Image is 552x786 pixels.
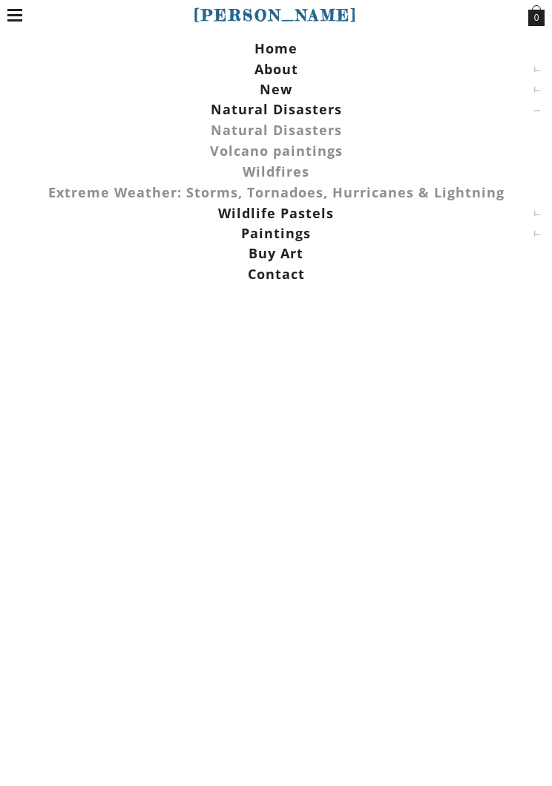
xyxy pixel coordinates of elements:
[7,243,545,263] a: Buy Art
[194,5,358,24] span: [PERSON_NAME]
[194,4,358,25] a: [PERSON_NAME]
[528,10,545,26] span: 0
[7,161,545,182] a: Wildfires
[210,142,343,160] span: Volcano paintings
[7,182,545,203] a: Extreme Weather: Storms, Tornadoes, Hurricanes & Lightning
[7,99,545,119] a: Natural Disasters
[7,38,545,59] a: Home
[243,163,309,180] span: Wildfires
[211,121,342,139] span: Natural Disasters
[48,183,505,201] span: Extreme Weather: Storms, Tornadoes, Hurricanes & Lightning
[7,119,545,140] a: Natural Disasters
[7,140,545,161] a: Volcano paintings
[7,263,545,284] a: Contact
